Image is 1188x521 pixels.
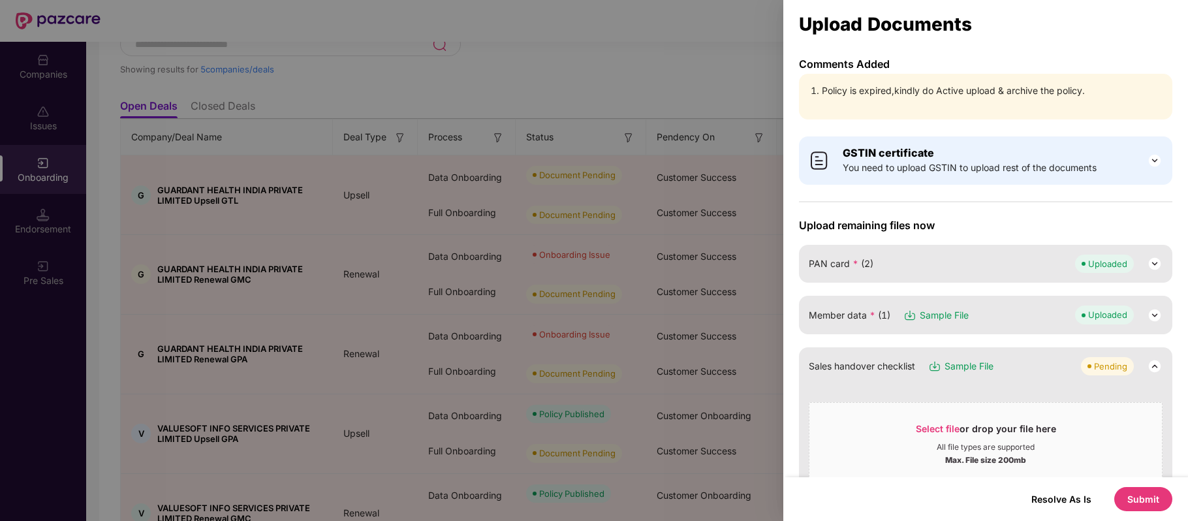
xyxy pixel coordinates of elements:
[945,359,993,373] span: Sample File
[916,422,1056,442] div: or drop your file here
[1018,490,1104,508] button: Resolve As Is
[1088,257,1127,270] div: Uploaded
[809,308,890,323] span: Member data (1)
[945,452,1026,466] div: Max. File size 200mb
[916,423,960,434] span: Select file
[928,360,941,373] img: svg+xml;base64,PHN2ZyB3aWR0aD0iMTYiIGhlaWdodD0iMTciIHZpZXdCb3g9IjAgMCAxNiAxNyIgZmlsbD0ibm9uZSIgeG...
[799,219,1172,232] span: Upload remaining files now
[809,150,830,171] img: svg+xml;base64,PHN2ZyB4bWxucz0iaHR0cDovL3d3dy53My5vcmcvMjAwMC9zdmciIHdpZHRoPSI0MCIgaGVpZ2h0PSI0MC...
[799,17,1172,31] div: Upload Documents
[1147,153,1163,168] img: svg+xml;base64,PHN2ZyB3aWR0aD0iMjQiIGhlaWdodD0iMjQiIHZpZXdCb3g9IjAgMCAyNCAyNCIgZmlsbD0ibm9uZSIgeG...
[1147,358,1163,374] img: svg+xml;base64,PHN2ZyB3aWR0aD0iMjQiIGhlaWdodD0iMjQiIHZpZXdCb3g9IjAgMCAyNCAyNCIgZmlsbD0ibm9uZSIgeG...
[822,84,1163,98] li: Policy is expired,kindly do Active upload & archive the policy.
[1147,256,1163,272] img: svg+xml;base64,PHN2ZyB3aWR0aD0iMjQiIGhlaWdodD0iMjQiIHZpZXdCb3g9IjAgMCAyNCAyNCIgZmlsbD0ibm9uZSIgeG...
[937,442,1035,452] div: All file types are supported
[920,308,969,323] span: Sample File
[809,413,1162,475] span: Select fileor drop your file hereAll file types are supportedMax. File size 200mb
[1094,360,1127,373] div: Pending
[903,309,916,322] img: svg+xml;base64,PHN2ZyB3aWR0aD0iMTYiIGhlaWdodD0iMTciIHZpZXdCb3g9IjAgMCAxNiAxNyIgZmlsbD0ibm9uZSIgeG...
[799,57,1172,71] p: Comments Added
[809,359,915,373] span: Sales handover checklist
[809,257,873,271] span: PAN card (2)
[1114,487,1172,511] button: Submit
[1088,308,1127,321] div: Uploaded
[843,146,934,159] b: GSTIN certificate
[843,161,1097,175] span: You need to upload GSTIN to upload rest of the documents
[1147,308,1163,323] img: svg+xml;base64,PHN2ZyB3aWR0aD0iMjQiIGhlaWdodD0iMjQiIHZpZXdCb3g9IjAgMCAyNCAyNCIgZmlsbD0ibm9uZSIgeG...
